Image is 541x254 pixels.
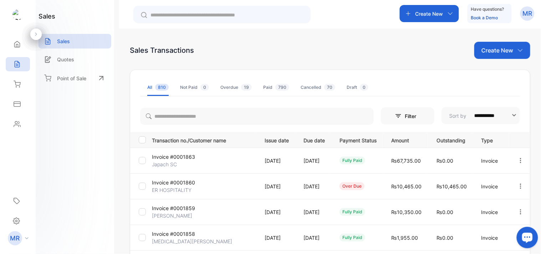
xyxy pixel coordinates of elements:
span: 810 [155,84,169,91]
button: Filter [381,107,434,125]
p: Sales [57,37,70,45]
p: [DATE] [265,183,289,190]
p: Quotes [57,56,74,63]
p: Invoice #0001863 [152,153,195,161]
span: ₨1,955.00 [391,235,418,241]
p: Invoice #0001860 [152,179,195,186]
a: Point of Sale [39,70,111,86]
p: MR [523,9,532,18]
span: ₨10,465.00 [437,183,467,189]
p: Outstanding [437,135,467,144]
button: Create New [474,42,530,59]
p: Filter [405,112,420,120]
p: Invoice #0001858 [152,230,195,238]
p: [DATE] [265,234,289,242]
div: Not Paid [180,84,209,91]
button: Create New [400,5,459,22]
p: [DATE] [303,234,325,242]
p: Invoice [481,208,502,216]
div: fully paid [340,157,365,164]
div: Paid [263,84,289,91]
p: Transaction no./Customer name [152,135,256,144]
a: Quotes [39,52,111,67]
button: Sort by [442,107,520,124]
span: ₨0.00 [437,209,453,215]
p: MR [10,234,20,243]
img: logo [12,9,23,20]
h1: sales [39,11,55,21]
span: ₨0.00 [437,235,453,241]
span: ₨10,350.00 [391,209,422,215]
p: [DATE] [303,208,325,216]
span: 0 [360,84,368,91]
div: fully paid [340,234,365,242]
p: [PERSON_NAME] [152,212,192,219]
p: [DATE] [265,157,289,164]
p: Invoice [481,157,502,164]
p: Have questions? [471,6,504,13]
p: Due date [303,135,325,144]
span: 70 [324,84,335,91]
a: Book a Demo [471,15,498,20]
div: over due [340,182,364,190]
p: Issue date [265,135,289,144]
span: ₨67,735.00 [391,158,421,164]
div: All [147,84,169,91]
p: Point of Sale [57,75,86,82]
a: Sales [39,34,111,49]
div: Cancelled [301,84,335,91]
div: Sales Transactions [130,45,194,56]
p: Sort by [449,112,466,120]
p: Create New [481,46,513,55]
p: Create New [415,10,443,17]
p: [MEDICAL_DATA][PERSON_NAME] [152,238,232,245]
p: Japach SC [152,161,187,168]
span: 0 [200,84,209,91]
p: Invoice [481,234,502,242]
span: ₨0.00 [437,158,453,164]
p: [DATE] [265,208,289,216]
p: Invoice [481,183,502,190]
p: Amount [391,135,422,144]
p: Payment Status [340,135,377,144]
span: 19 [241,84,252,91]
p: Invoice #0001859 [152,204,195,212]
p: Type [481,135,502,144]
div: Overdue [220,84,252,91]
div: fully paid [340,208,365,216]
span: ₨10,465.00 [391,183,422,189]
iframe: LiveChat chat widget [511,224,541,254]
p: [DATE] [303,183,325,190]
span: 790 [275,84,289,91]
button: MR [520,5,535,22]
p: [DATE] [303,157,325,164]
div: Draft [347,84,368,91]
p: ER HOSPITALITY [152,186,192,194]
